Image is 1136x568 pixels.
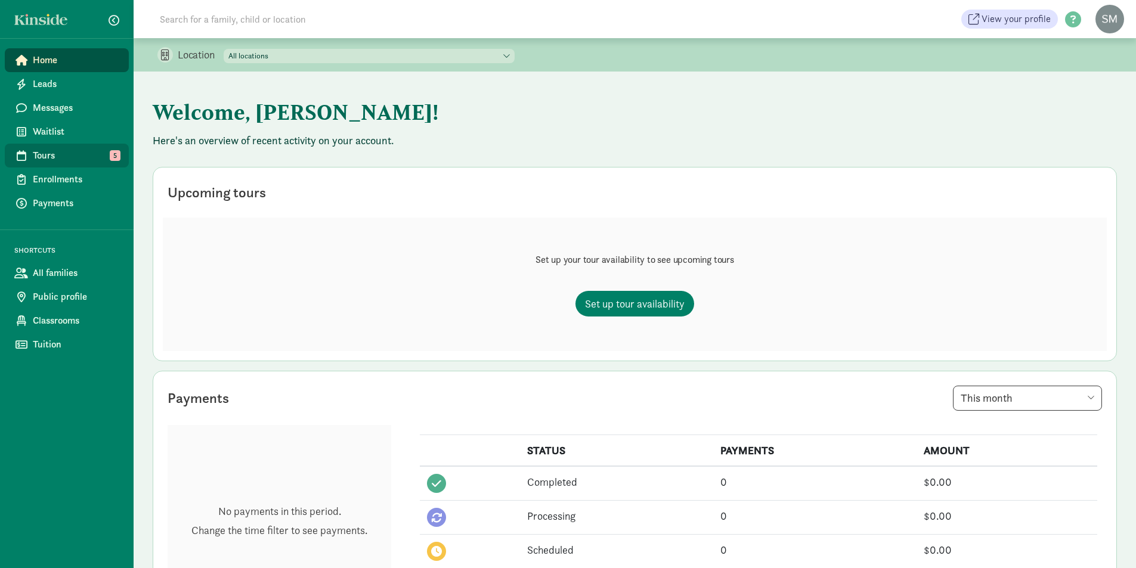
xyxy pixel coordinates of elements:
div: $0.00 [924,474,1090,490]
span: Tours [33,148,119,163]
span: Leads [33,77,119,91]
a: Tours 5 [5,144,129,167]
a: Messages [5,96,129,120]
input: Search for a family, child or location [153,7,487,31]
th: PAYMENTS [713,435,917,467]
p: Set up your tour availability to see upcoming tours [536,253,734,267]
div: 0 [720,542,910,558]
a: Tuition [5,333,129,356]
span: View your profile [982,12,1051,26]
div: Upcoming tours [168,182,266,203]
th: AMOUNT [917,435,1097,467]
span: Home [33,53,119,67]
p: Change the time filter to see payments. [191,523,367,538]
div: $0.00 [924,508,1090,524]
span: Tuition [33,337,119,352]
div: Scheduled [527,542,706,558]
a: Classrooms [5,309,129,333]
h1: Welcome, [PERSON_NAME]! [153,91,743,134]
div: 0 [720,474,910,490]
span: Public profile [33,290,119,304]
span: Classrooms [33,314,119,328]
a: View your profile [961,10,1058,29]
p: Here's an overview of recent activity on your account. [153,134,1117,148]
a: Payments [5,191,129,215]
span: Waitlist [33,125,119,139]
div: Completed [527,474,706,490]
a: Waitlist [5,120,129,144]
a: Leads [5,72,129,96]
div: Payments [168,387,229,409]
span: Enrollments [33,172,119,187]
iframe: Chat Widget [1076,511,1136,568]
span: 5 [110,150,120,161]
a: All families [5,261,129,285]
div: 0 [720,508,910,524]
span: Messages [33,101,119,115]
div: $0.00 [924,542,1090,558]
span: All families [33,266,119,280]
span: Set up tour availability [585,296,685,312]
p: Location [178,48,224,62]
a: Home [5,48,129,72]
span: Payments [33,196,119,210]
a: Public profile [5,285,129,309]
a: Set up tour availability [575,291,694,316]
p: No payments in this period. [191,504,367,519]
a: Enrollments [5,167,129,191]
div: Processing [527,508,706,524]
th: STATUS [520,435,713,467]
